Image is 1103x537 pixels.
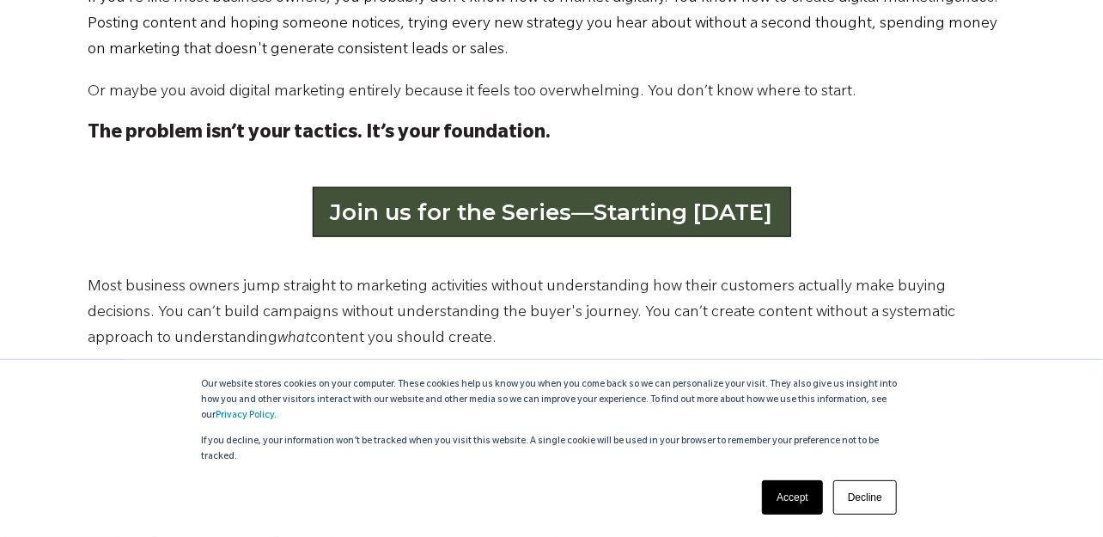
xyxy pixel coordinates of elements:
p: Our website stores cookies on your computer. These cookies help us know you when you come back so... [201,377,902,424]
a: Accept [762,480,823,515]
strong: The problem isn’t your tactics. It’s your foundation. [88,124,551,144]
em: what [277,331,310,348]
a: Join us for the Series—Starting [DATE] [313,187,791,237]
p: If you decline, your information won’t be tracked when you visit this website. A single cookie wi... [201,434,902,465]
a: Decline [833,480,897,515]
p: Most business owners jump straight to marketing activities without understanding how their custom... [88,275,1015,352]
span: Or maybe you avoid digital marketing entirely because it feels too overwhelming. You don’t know w... [88,84,856,101]
a: Privacy Policy [216,411,274,421]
